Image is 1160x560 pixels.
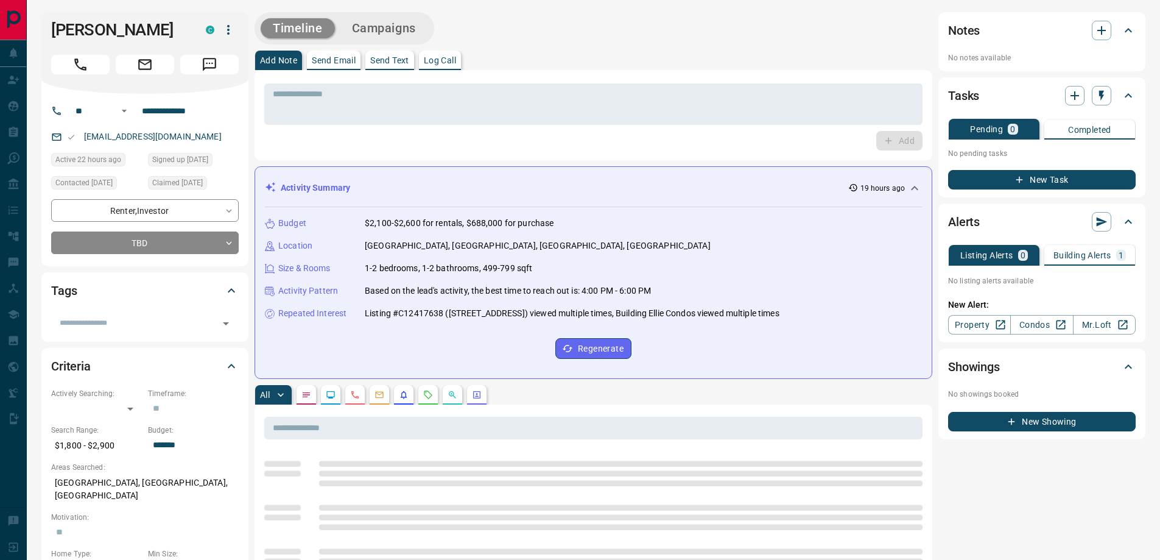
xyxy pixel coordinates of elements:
svg: Opportunities [448,390,457,400]
h2: Alerts [948,212,980,232]
p: Send Email [312,56,356,65]
h2: Tags [51,281,77,300]
a: [EMAIL_ADDRESS][DOMAIN_NAME] [84,132,222,141]
svg: Email Valid [67,133,76,141]
svg: Requests [423,390,433,400]
div: Renter , Investor [51,199,239,222]
div: Sun Jun 04 2017 [148,153,239,170]
p: No listing alerts available [948,275,1136,286]
button: Open [117,104,132,118]
div: TBD [51,232,239,254]
p: No notes available [948,52,1136,63]
svg: Notes [301,390,311,400]
a: Condos [1010,315,1073,335]
p: Building Alerts [1053,251,1111,260]
svg: Listing Alerts [399,390,409,400]
p: 1 [1119,251,1123,260]
p: Pending [970,125,1003,133]
a: Property [948,315,1011,335]
div: Activity Summary19 hours ago [265,177,922,199]
h2: Criteria [51,356,91,376]
p: [GEOGRAPHIC_DATA], [GEOGRAPHIC_DATA], [GEOGRAPHIC_DATA] [51,473,239,506]
div: Alerts [948,207,1136,236]
button: Open [217,315,234,332]
div: Criteria [51,352,239,381]
p: Send Text [370,56,409,65]
button: New Showing [948,412,1136,431]
p: Motivation: [51,512,239,523]
p: 1-2 bedrooms, 1-2 bathrooms, 499-799 sqft [365,262,532,275]
span: Active 22 hours ago [55,154,121,166]
div: Tasks [948,81,1136,110]
p: Based on the lead's activity, the best time to reach out is: 4:00 PM - 6:00 PM [365,285,651,297]
svg: Lead Browsing Activity [326,390,336,400]
p: No showings booked [948,389,1136,400]
p: No pending tasks [948,144,1136,163]
span: Claimed [DATE] [152,177,203,189]
svg: Calls [350,390,360,400]
p: Activity Summary [281,182,350,194]
div: Tue Nov 02 2021 [148,176,239,193]
p: All [260,391,270,399]
button: Campaigns [340,18,428,38]
h1: [PERSON_NAME] [51,20,188,40]
p: Budget: [148,425,239,436]
p: $2,100-$2,600 for rentals, $688,000 for purchase [365,217,554,230]
p: Listing #C12417638 ([STREET_ADDRESS]) viewed multiple times, Building Ellie Condos viewed multipl... [365,307,779,320]
h2: Showings [948,357,1000,377]
span: Signed up [DATE] [152,154,208,166]
p: Size & Rooms [278,262,331,275]
div: Tags [51,276,239,305]
p: Areas Searched: [51,462,239,473]
p: Completed [1068,126,1111,134]
button: Timeline [261,18,335,38]
span: Contacted [DATE] [55,177,113,189]
h2: Notes [948,21,980,40]
p: Search Range: [51,425,142,436]
p: Add Note [260,56,297,65]
span: Message [180,55,239,74]
h2: Tasks [948,86,979,105]
div: Tue Nov 02 2021 [51,176,142,193]
svg: Emails [374,390,384,400]
p: Activity Pattern [278,285,338,297]
p: New Alert: [948,299,1136,311]
p: 19 hours ago [860,183,905,194]
div: condos.ca [206,26,214,34]
p: Timeframe: [148,388,239,399]
p: Actively Searching: [51,388,142,399]
p: Listing Alerts [960,251,1013,260]
div: Tue Oct 14 2025 [51,153,142,170]
div: Showings [948,352,1136,381]
p: Min Size: [148,548,239,559]
p: 0 [1010,125,1015,133]
div: Notes [948,16,1136,45]
p: Home Type: [51,548,142,559]
p: Log Call [424,56,456,65]
span: Email [116,55,174,74]
span: Call [51,55,110,74]
p: $1,800 - $2,900 [51,436,142,456]
button: New Task [948,170,1136,190]
svg: Agent Actions [472,390,482,400]
p: [GEOGRAPHIC_DATA], [GEOGRAPHIC_DATA], [GEOGRAPHIC_DATA], [GEOGRAPHIC_DATA] [365,239,711,252]
p: Budget [278,217,306,230]
p: Location [278,239,312,252]
p: 0 [1021,251,1025,260]
button: Regenerate [555,338,631,359]
a: Mr.Loft [1073,315,1136,335]
p: Repeated Interest [278,307,346,320]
